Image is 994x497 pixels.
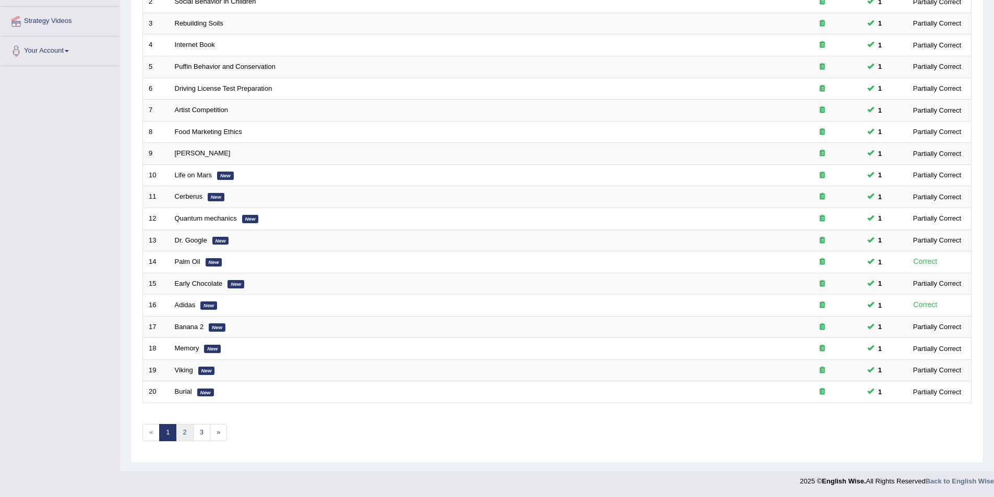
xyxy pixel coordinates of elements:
em: New [206,258,222,266]
div: Exam occurring question [789,366,856,375]
td: 19 [143,359,169,381]
div: Partially Correct [909,148,965,159]
div: Exam occurring question [789,387,856,397]
em: New [209,323,225,332]
span: You cannot take this question anymore [874,343,886,354]
div: Exam occurring question [789,344,856,354]
a: Banana 2 [175,323,204,331]
a: Dr. Google [175,236,207,244]
span: You cannot take this question anymore [874,18,886,29]
a: » [210,424,227,441]
div: Exam occurring question [789,279,856,289]
em: New [204,345,221,353]
td: 20 [143,381,169,403]
div: Exam occurring question [789,257,856,267]
div: Partially Correct [909,343,965,354]
div: Partially Correct [909,235,965,246]
span: You cannot take this question anymore [874,365,886,375]
div: Exam occurring question [789,214,856,224]
a: Life on Mars [175,171,212,179]
div: Partially Correct [909,213,965,224]
td: 12 [143,208,169,229]
a: Viking [175,366,193,374]
div: Partially Correct [909,321,965,332]
div: Partially Correct [909,278,965,289]
div: Exam occurring question [789,19,856,29]
td: 10 [143,164,169,186]
a: Your Account [1,37,119,63]
div: Exam occurring question [789,192,856,202]
div: Correct [909,256,942,268]
a: Strategy Videos [1,7,119,33]
td: 11 [143,186,169,208]
td: 6 [143,78,169,100]
span: You cannot take this question anymore [874,213,886,224]
div: Exam occurring question [789,300,856,310]
em: New [208,193,224,201]
td: 3 [143,13,169,34]
strong: English Wise. [822,477,866,485]
span: You cannot take this question anymore [874,105,886,116]
span: You cannot take this question anymore [874,169,886,180]
div: 2025 © All Rights Reserved [800,471,994,486]
em: New [200,301,217,310]
td: 15 [143,273,169,295]
a: Adidas [175,301,196,309]
span: You cannot take this question anymore [874,235,886,246]
span: You cannot take this question anymore [874,386,886,397]
div: Partially Correct [909,169,965,180]
div: Partially Correct [909,18,965,29]
div: Exam occurring question [789,149,856,159]
div: Partially Correct [909,40,965,51]
em: New [198,367,215,375]
span: You cannot take this question anymore [874,83,886,94]
div: Partially Correct [909,126,965,137]
div: Exam occurring question [789,105,856,115]
div: Partially Correct [909,386,965,397]
a: Quantum mechanics [175,214,237,222]
span: You cannot take this question anymore [874,40,886,51]
div: Exam occurring question [789,171,856,180]
div: Partially Correct [909,61,965,72]
a: Early Chocolate [175,280,223,287]
span: You cannot take this question anymore [874,191,886,202]
span: You cannot take this question anymore [874,257,886,268]
div: Exam occurring question [789,236,856,246]
em: New [227,280,244,288]
div: Partially Correct [909,105,965,116]
td: 9 [143,143,169,165]
td: 13 [143,229,169,251]
td: 7 [143,100,169,122]
div: Exam occurring question [789,127,856,137]
em: New [217,172,234,180]
div: Exam occurring question [789,322,856,332]
em: New [242,215,259,223]
div: Partially Correct [909,365,965,375]
td: 5 [143,56,169,78]
td: 14 [143,251,169,273]
a: Back to English Wise [926,477,994,485]
div: Exam occurring question [789,84,856,94]
a: 1 [159,424,176,441]
span: You cannot take this question anymore [874,148,886,159]
div: Partially Correct [909,191,965,202]
div: Exam occurring question [789,62,856,72]
span: You cannot take this question anymore [874,300,886,311]
a: Rebuilding Soils [175,19,223,27]
td: 18 [143,338,169,360]
a: 2 [176,424,193,441]
td: 16 [143,295,169,317]
div: Correct [909,299,942,311]
a: Puffin Behavior and Conservation [175,63,276,70]
span: « [142,424,160,441]
td: 8 [143,121,169,143]
div: Partially Correct [909,83,965,94]
a: Driving License Test Preparation [175,84,272,92]
a: Memory [175,344,199,352]
a: Artist Competition [175,106,229,114]
div: Exam occurring question [789,40,856,50]
a: Cerberus [175,192,202,200]
a: [PERSON_NAME] [175,149,231,157]
a: 3 [193,424,210,441]
span: You cannot take this question anymore [874,278,886,289]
